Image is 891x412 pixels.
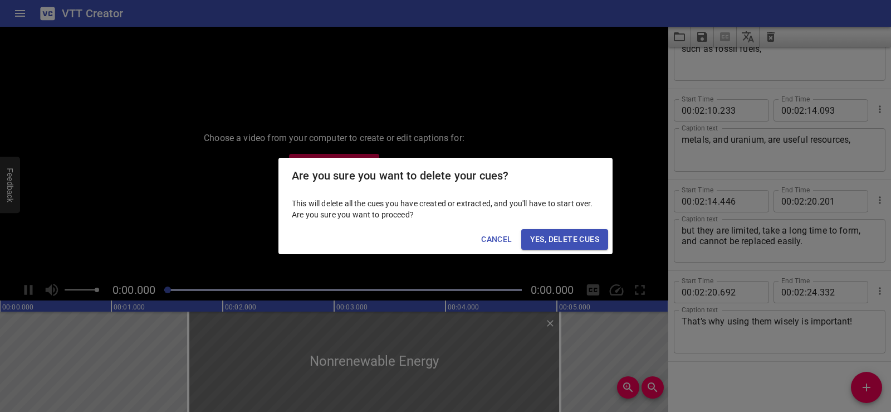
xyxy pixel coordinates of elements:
span: Cancel [481,232,512,246]
button: Yes, Delete Cues [521,229,608,250]
button: Cancel [477,229,516,250]
h2: Are you sure you want to delete your cues? [292,167,599,185]
span: Yes, Delete Cues [530,232,599,246]
div: This will delete all the cues you have created or extracted, and you'll have to start over. Are y... [278,193,613,225]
